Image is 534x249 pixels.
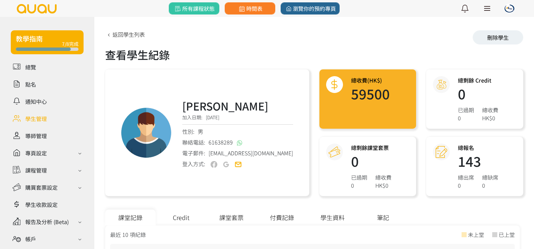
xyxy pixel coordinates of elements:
[358,210,408,225] div: 筆記
[482,114,498,122] div: HK$0
[351,173,367,181] div: 已過期
[25,149,47,157] div: 專頁設定
[281,2,340,14] a: 瀏覽你的預約專頁
[458,106,474,114] div: 已過期
[182,98,293,114] h3: [PERSON_NAME]
[105,210,156,225] div: 課堂記錄
[351,181,367,189] div: 0
[225,2,275,14] a: 時間表
[458,154,498,168] h1: 143
[198,127,203,135] span: 男
[182,160,205,168] div: 登入方式:
[206,210,257,225] div: 課堂套票
[16,4,57,13] img: logo.svg
[482,106,498,114] div: 總收費
[482,181,498,189] div: 0
[209,138,233,146] span: 61638289
[182,127,293,135] div: 性別:
[458,114,474,122] div: 0
[328,146,340,158] img: courseCredit@2x.png
[468,230,484,239] div: 未上堂
[482,173,498,181] div: 總缺席
[105,46,523,63] div: 查看學生紀錄
[25,183,58,191] div: 購買套票設定
[235,161,242,168] img: user-email-on.png
[238,4,262,12] span: 時間表
[351,144,391,152] h3: 總剩餘課堂套票
[110,230,146,239] div: 最近 10 項紀錄
[25,235,36,243] div: 帳戶
[375,181,391,189] div: HK$0
[351,154,391,168] h1: 0
[182,114,293,125] div: 加入日期:
[237,140,242,146] img: whatsapp@2x.png
[156,210,206,225] div: Credit
[436,79,447,91] img: credit@2x.png
[182,149,293,157] div: 電子郵件:
[182,138,293,146] div: 聯絡電話:
[375,173,391,181] div: 總收費
[458,181,474,189] div: 0
[174,4,214,12] span: 所有課程狀態
[307,210,358,225] div: 學生資料
[351,76,390,84] h3: 總收費(HK$)
[473,30,523,44] div: 刪除學生
[458,76,498,84] h3: 總剩餘 Credit
[436,146,447,158] img: attendance@2x.png
[211,161,217,168] img: user-fb-off.png
[351,87,390,100] h1: 59500
[257,210,307,225] div: 付費記錄
[25,218,69,226] div: 報告及分析 (Beta)
[458,87,498,100] h1: 0
[328,79,340,91] img: total@2x.png
[458,144,498,152] h3: 總報名
[284,4,336,12] span: 瀏覽你的預約專頁
[209,149,293,157] span: [EMAIL_ADDRESS][DOMAIN_NAME]
[223,161,229,168] img: user-google-off.png
[169,2,219,14] a: 所有課程狀態
[458,173,474,181] div: 總出席
[105,30,145,38] a: 返回學生列表
[25,166,47,174] div: 課程管理
[206,114,219,121] span: [DATE]
[499,230,515,239] div: 已上堂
